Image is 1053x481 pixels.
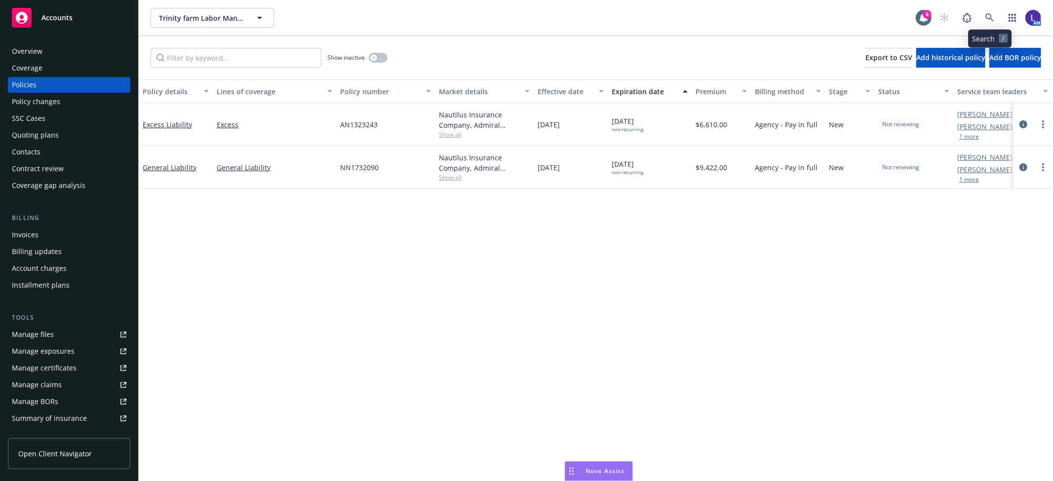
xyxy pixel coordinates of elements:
[8,60,130,76] a: Coverage
[957,109,1013,119] a: [PERSON_NAME]
[143,86,198,97] div: Policy details
[213,79,336,103] button: Lines of coverage
[882,163,919,172] span: Not renewing
[538,86,593,97] div: Effective date
[12,343,75,359] div: Manage exposures
[8,127,130,143] a: Quoting plans
[696,119,727,130] span: $6,610.00
[8,410,130,426] a: Summary of insurance
[989,53,1041,62] span: Add BOR policy
[12,260,67,276] div: Account charges
[8,161,130,177] a: Contract review
[755,162,818,173] span: Agency - Pay in full
[439,173,530,182] span: Show all
[439,110,530,130] div: Nautilus Insurance Company, Admiral Insurance Group ([PERSON_NAME] Corporation), XPT Specialty
[878,86,938,97] div: Status
[340,119,378,130] span: AN1323243
[989,48,1041,68] button: Add BOR policy
[865,48,912,68] button: Export to CSV
[916,53,985,62] span: Add historical policy
[151,8,274,28] button: Trinity farm Labor Management Inc.
[865,53,912,62] span: Export to CSV
[8,213,130,223] div: Billing
[538,119,560,130] span: [DATE]
[8,43,130,59] a: Overview
[755,119,818,130] span: Agency - Pay in full
[143,163,196,172] a: General Liability
[8,260,130,276] a: Account charges
[12,144,40,160] div: Contacts
[217,119,332,130] a: Excess
[608,79,692,103] button: Expiration date
[159,13,244,23] span: Trinity farm Labor Management Inc.
[143,120,192,129] a: Excess Liability
[439,152,530,173] div: Nautilus Insurance Company, Admiral Insurance Group ([PERSON_NAME] Corporation), XPT Specialty
[882,120,919,129] span: Not renewing
[8,343,130,359] a: Manage exposures
[139,79,213,103] button: Policy details
[612,86,677,97] div: Expiration date
[916,48,985,68] button: Add historical policy
[959,134,979,140] button: 1 more
[957,8,977,28] a: Report a Bug
[340,162,379,173] span: NN1732090
[327,53,365,62] span: Show inactive
[565,461,633,481] button: Nova Assist
[12,178,85,193] div: Coverage gap analysis
[12,327,54,342] div: Manage files
[8,394,130,409] a: Manage BORs
[12,394,58,409] div: Manage BORs
[8,4,130,32] a: Accounts
[1017,161,1029,173] a: circleInformation
[565,462,578,481] div: Drag to move
[612,159,643,176] span: [DATE]
[829,86,859,97] div: Stage
[8,244,130,259] a: Billing updates
[957,121,1013,132] a: [PERSON_NAME]
[751,79,825,103] button: Billing method
[336,79,435,103] button: Policy number
[8,144,130,160] a: Contacts
[755,86,810,97] div: Billing method
[959,177,979,183] button: 1 more
[8,77,130,93] a: Policies
[217,162,332,173] a: General Liability
[957,86,1037,97] div: Service team leaders
[8,227,130,243] a: Invoices
[8,377,130,393] a: Manage claims
[151,48,321,68] input: Filter by keyword...
[1025,10,1041,26] img: photo
[696,86,736,97] div: Premium
[12,360,77,376] div: Manage certificates
[439,130,530,139] span: Show all
[12,161,64,177] div: Contract review
[538,162,560,173] span: [DATE]
[8,277,130,293] a: Installment plans
[953,79,1052,103] button: Service team leaders
[12,244,62,259] div: Billing updates
[12,60,42,76] div: Coverage
[8,111,130,126] a: SSC Cases
[696,162,727,173] span: $9,422.00
[12,77,37,93] div: Policies
[829,119,844,130] span: New
[12,111,45,126] div: SSC Cases
[12,410,87,426] div: Summary of insurance
[692,79,751,103] button: Premium
[340,86,420,97] div: Policy number
[829,162,844,173] span: New
[1037,161,1049,173] a: more
[874,79,953,103] button: Status
[18,448,92,459] span: Open Client Navigator
[825,79,874,103] button: Stage
[12,94,60,110] div: Policy changes
[8,327,130,342] a: Manage files
[12,277,70,293] div: Installment plans
[12,377,62,393] div: Manage claims
[612,169,643,176] div: non-recurring
[12,227,39,243] div: Invoices
[534,79,608,103] button: Effective date
[217,86,321,97] div: Lines of coverage
[439,86,519,97] div: Market details
[957,152,1013,162] a: [PERSON_NAME]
